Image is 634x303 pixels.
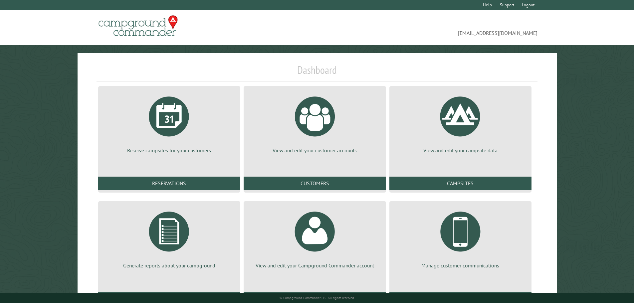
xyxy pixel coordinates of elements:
[317,18,538,37] span: [EMAIL_ADDRESS][DOMAIN_NAME]
[106,207,232,269] a: Generate reports about your campground
[397,262,524,269] p: Manage customer communications
[389,177,531,190] a: Campsites
[252,207,378,269] a: View and edit your Campground Commander account
[280,296,355,300] small: © Campground Commander LLC. All rights reserved.
[98,177,240,190] a: Reservations
[252,262,378,269] p: View and edit your Campground Commander account
[106,91,232,154] a: Reserve campsites for your customers
[97,64,538,82] h1: Dashboard
[397,147,524,154] p: View and edit your campsite data
[106,147,232,154] p: Reserve campsites for your customers
[97,13,180,39] img: Campground Commander
[397,207,524,269] a: Manage customer communications
[244,177,386,190] a: Customers
[106,262,232,269] p: Generate reports about your campground
[252,147,378,154] p: View and edit your customer accounts
[397,91,524,154] a: View and edit your campsite data
[252,91,378,154] a: View and edit your customer accounts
